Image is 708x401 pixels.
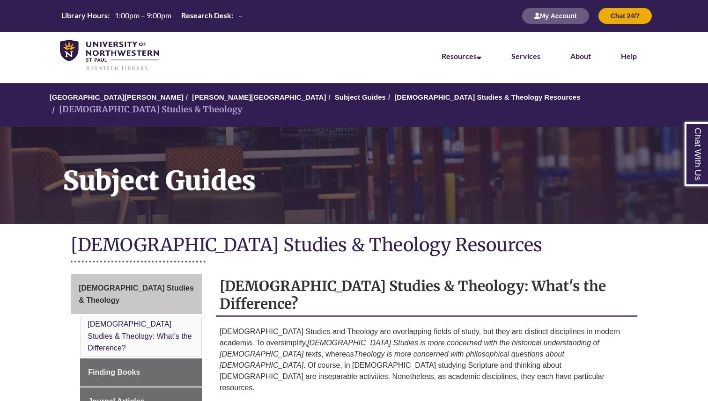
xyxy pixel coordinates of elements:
[621,51,637,60] a: Help
[522,8,589,24] button: My Account
[79,284,194,304] span: [DEMOGRAPHIC_DATA] Studies & Theology
[598,12,652,20] a: Chat 24/7
[220,326,634,394] p: [DEMOGRAPHIC_DATA] Studies and Theology are overlapping fields of study, but they are distinct di...
[442,51,481,60] a: Resources
[394,93,580,101] a: [DEMOGRAPHIC_DATA] Studies & Theology Resources
[80,358,202,386] a: Finding Books
[522,12,589,20] a: My Account
[115,11,171,20] span: 1:00pm – 9:00pm
[192,93,326,101] a: [PERSON_NAME][GEOGRAPHIC_DATA]
[570,51,591,60] a: About
[216,274,637,317] h2: [DEMOGRAPHIC_DATA] Studies & Theology: What's the Difference?
[88,320,192,352] a: [DEMOGRAPHIC_DATA] Studies & Theology: What's the Difference?
[177,10,235,21] th: Research Desk:
[60,40,159,71] img: UNWSP Library Logo
[58,10,246,22] a: Hours Today
[71,233,637,258] h1: [DEMOGRAPHIC_DATA] Studies & Theology Resources
[335,93,386,101] a: Subject Guides
[511,51,540,60] a: Services
[58,10,246,21] table: Hours Today
[238,11,243,20] span: –
[220,339,599,358] em: [DEMOGRAPHIC_DATA] Studies is more concerned with the historical understanding of [DEMOGRAPHIC_DA...
[71,274,202,314] a: [DEMOGRAPHIC_DATA] Studies & Theology
[598,8,652,24] button: Chat 24/7
[220,350,564,369] em: Theology is more concerned with philosophical questions about [DEMOGRAPHIC_DATA]
[52,127,708,212] h1: Subject Guides
[58,10,111,21] th: Library Hours:
[50,93,184,101] a: [GEOGRAPHIC_DATA][PERSON_NAME]
[50,103,243,117] li: [DEMOGRAPHIC_DATA] Studies & Theology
